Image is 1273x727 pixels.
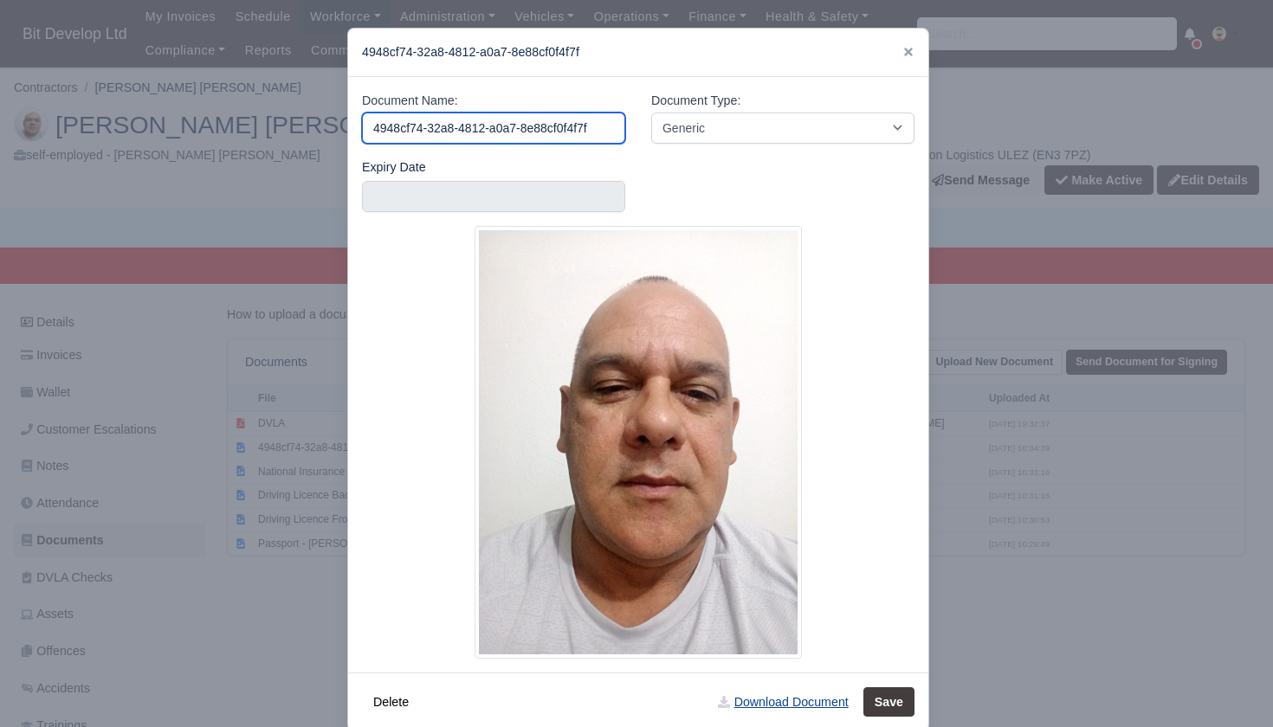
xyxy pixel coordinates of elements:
[362,158,426,177] label: Expiry Date
[1186,644,1273,727] iframe: Chat Widget
[651,91,740,111] label: Document Type:
[863,687,914,717] button: Save
[362,687,420,717] button: Delete
[707,687,859,717] a: Download Document
[348,29,928,77] div: 4948cf74-32a8-4812-a0a7-8e88cf0f4f7f
[362,91,458,111] label: Document Name:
